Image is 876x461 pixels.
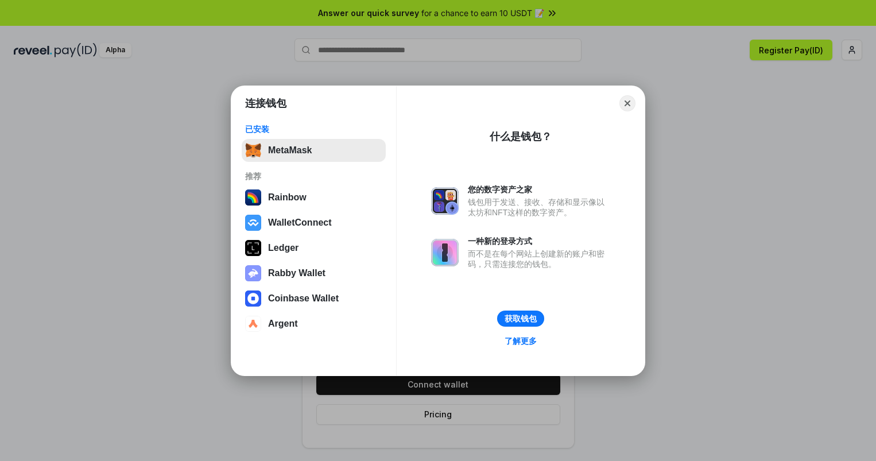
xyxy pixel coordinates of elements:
div: MetaMask [268,145,312,156]
div: 了解更多 [505,336,537,346]
button: Argent [242,312,386,335]
h1: 连接钱包 [245,96,286,110]
div: WalletConnect [268,218,332,228]
a: 了解更多 [498,334,544,348]
img: svg+xml,%3Csvg%20width%3D%2228%22%20height%3D%2228%22%20viewBox%3D%220%200%2028%2028%22%20fill%3D... [245,215,261,231]
div: Argent [268,319,298,329]
img: svg+xml,%3Csvg%20width%3D%22120%22%20height%3D%22120%22%20viewBox%3D%220%200%20120%20120%22%20fil... [245,189,261,206]
div: 已安装 [245,124,382,134]
button: WalletConnect [242,211,386,234]
button: 获取钱包 [497,311,544,327]
button: Rainbow [242,186,386,209]
div: 推荐 [245,171,382,181]
div: Rainbow [268,192,307,203]
img: svg+xml,%3Csvg%20xmlns%3D%22http%3A%2F%2Fwww.w3.org%2F2000%2Fsvg%22%20fill%3D%22none%22%20viewBox... [245,265,261,281]
div: 什么是钱包？ [490,130,552,144]
div: 您的数字资产之家 [468,184,610,195]
img: svg+xml,%3Csvg%20xmlns%3D%22http%3A%2F%2Fwww.w3.org%2F2000%2Fsvg%22%20fill%3D%22none%22%20viewBox... [431,239,459,266]
div: 一种新的登录方式 [468,236,610,246]
div: Ledger [268,243,299,253]
div: Rabby Wallet [268,268,325,278]
img: svg+xml,%3Csvg%20fill%3D%22none%22%20height%3D%2233%22%20viewBox%3D%220%200%2035%2033%22%20width%... [245,142,261,158]
div: 而不是在每个网站上创建新的账户和密码，只需连接您的钱包。 [468,249,610,269]
img: svg+xml,%3Csvg%20xmlns%3D%22http%3A%2F%2Fwww.w3.org%2F2000%2Fsvg%22%20width%3D%2228%22%20height%3... [245,240,261,256]
div: Coinbase Wallet [268,293,339,304]
img: svg+xml,%3Csvg%20xmlns%3D%22http%3A%2F%2Fwww.w3.org%2F2000%2Fsvg%22%20fill%3D%22none%22%20viewBox... [431,187,459,215]
img: svg+xml,%3Csvg%20width%3D%2228%22%20height%3D%2228%22%20viewBox%3D%220%200%2028%2028%22%20fill%3D... [245,290,261,307]
button: Close [619,95,635,111]
button: MetaMask [242,139,386,162]
div: 钱包用于发送、接收、存储和显示像以太坊和NFT这样的数字资产。 [468,197,610,218]
button: Coinbase Wallet [242,287,386,310]
button: Rabby Wallet [242,262,386,285]
div: 获取钱包 [505,313,537,324]
button: Ledger [242,237,386,259]
img: svg+xml,%3Csvg%20width%3D%2228%22%20height%3D%2228%22%20viewBox%3D%220%200%2028%2028%22%20fill%3D... [245,316,261,332]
